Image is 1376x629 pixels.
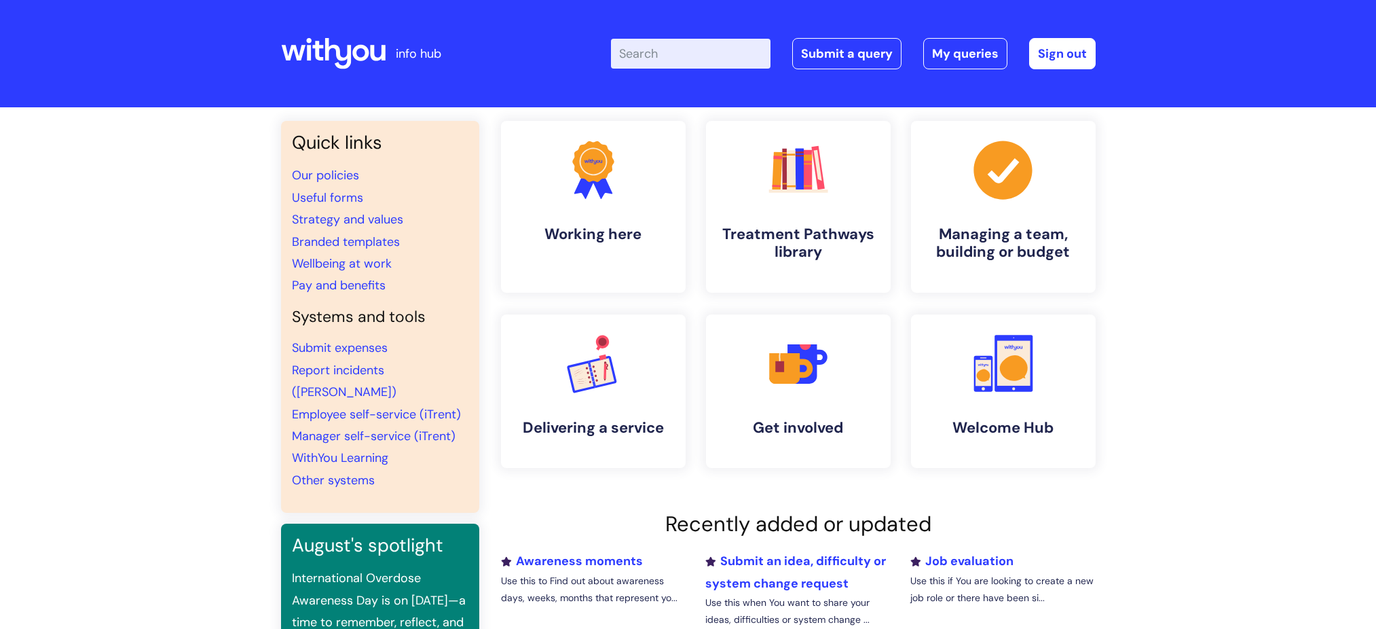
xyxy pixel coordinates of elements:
a: Branded templates [292,234,400,250]
a: My queries [923,38,1007,69]
h4: Treatment Pathways library [717,226,880,262]
a: Other systems [292,472,375,488]
h2: Recently added or updated [501,511,1096,537]
h4: Working here [512,226,675,243]
p: Use this if You are looking to create a new job role or there have been si... [910,573,1095,607]
a: Delivering a service [501,314,686,468]
a: Report incidents ([PERSON_NAME]) [292,362,396,400]
a: Get involved [706,314,891,468]
a: Wellbeing at work [292,255,392,272]
a: Useful forms [292,190,363,206]
h4: Get involved [717,419,880,437]
a: Awareness moments [501,553,643,569]
a: Treatment Pathways library [706,121,891,293]
h4: Welcome Hub [922,419,1085,437]
a: Job evaluation [910,553,1014,569]
a: Managing a team, building or budget [911,121,1096,293]
p: Use this to Find out about awareness days, weeks, months that represent yo... [501,573,686,607]
h4: Managing a team, building or budget [922,226,1085,262]
h4: Delivering a service [512,419,675,437]
a: Our policies [292,167,359,183]
a: Welcome Hub [911,314,1096,468]
input: Search [611,39,770,69]
a: Pay and benefits [292,277,386,293]
a: Employee self-service (iTrent) [292,406,461,423]
a: Sign out [1029,38,1096,69]
div: | - [611,38,1096,69]
h3: August's spotlight [292,535,468,556]
a: WithYou Learning [292,450,388,466]
p: info hub [396,43,441,65]
p: Use this when You want to share your ideas, difficulties or system change ... [705,594,890,628]
h3: Quick links [292,132,468,154]
a: Submit expenses [292,340,388,356]
a: Manager self-service (iTrent) [292,428,455,444]
h4: Systems and tools [292,308,468,327]
a: Submit a query [792,38,901,69]
a: Working here [501,121,686,293]
a: Submit an idea, difficulty or system change request [705,553,886,591]
a: Strategy and values [292,211,403,228]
